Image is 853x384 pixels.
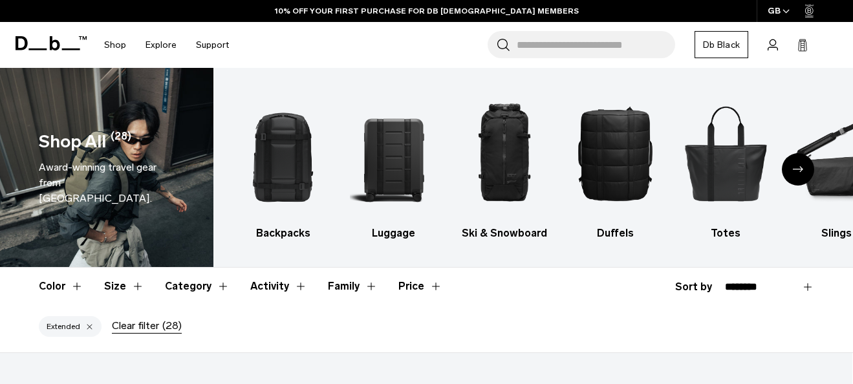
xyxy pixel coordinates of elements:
a: Db Totes [682,87,770,241]
img: Db [460,87,548,219]
button: Toggle Filter [250,268,307,305]
span: (28) [162,318,182,334]
h3: Duffels [571,226,659,241]
li: 3 / 10 [460,87,548,241]
li: 1 / 10 [239,87,327,241]
a: Explore [146,22,177,68]
img: Db [350,87,438,219]
h3: Ski & Snowboard [460,226,548,241]
h3: Backpacks [239,226,327,241]
h3: Totes [682,226,770,241]
div: Clear filter [112,318,182,334]
li: 4 / 10 [571,87,659,241]
h1: Shop All [39,129,106,155]
button: Toggle Filter [104,268,144,305]
button: Toggle Filter [165,268,230,305]
div: Extended [39,316,102,337]
a: Db Duffels [571,87,659,241]
div: Award-winning travel gear from [GEOGRAPHIC_DATA]. [39,160,175,206]
a: Db Luggage [350,87,438,241]
button: Toggle Filter [328,268,378,305]
img: Db [571,87,659,219]
a: 10% OFF YOUR FIRST PURCHASE FOR DB [DEMOGRAPHIC_DATA] MEMBERS [275,5,579,17]
img: Db [682,87,770,219]
button: Toggle Price [398,268,442,305]
h3: Luggage [350,226,438,241]
span: (28) [111,129,131,155]
li: 5 / 10 [682,87,770,241]
div: Next slide [782,153,814,186]
a: Shop [104,22,126,68]
button: Toggle Filter [39,268,83,305]
img: Db [239,87,327,219]
nav: Main Navigation [94,22,239,68]
a: Db Ski & Snowboard [460,87,548,241]
a: Db Backpacks [239,87,327,241]
a: Db Black [695,31,748,58]
a: Support [196,22,229,68]
li: 2 / 10 [350,87,438,241]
